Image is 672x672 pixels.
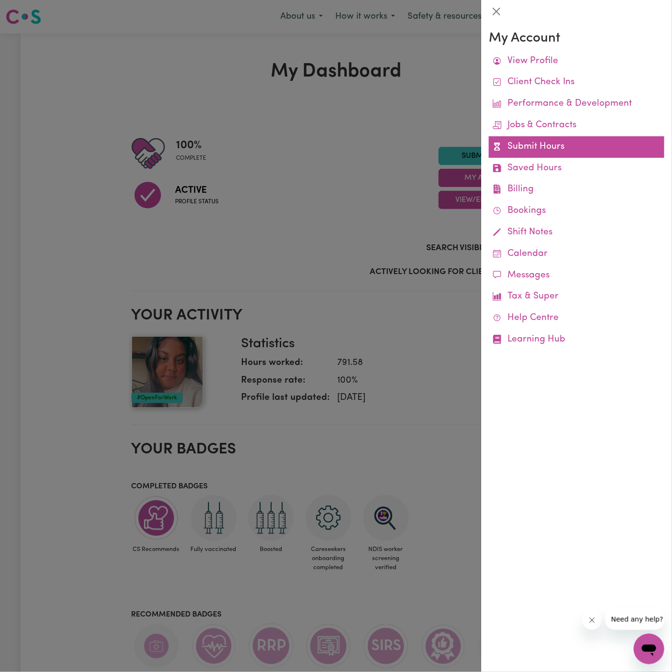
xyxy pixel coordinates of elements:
[489,179,664,200] a: Billing
[489,31,664,47] h3: My Account
[489,136,664,158] a: Submit Hours
[489,329,664,351] a: Learning Hub
[489,93,664,115] a: Performance & Development
[489,200,664,222] a: Bookings
[489,265,664,286] a: Messages
[489,286,664,308] a: Tax & Super
[489,4,504,19] button: Close
[489,51,664,72] a: View Profile
[489,158,664,179] a: Saved Hours
[489,115,664,136] a: Jobs & Contracts
[583,611,602,630] iframe: Close message
[489,72,664,93] a: Client Check Ins
[634,634,664,664] iframe: Button to launch messaging window
[489,222,664,243] a: Shift Notes
[606,609,664,630] iframe: Message from company
[489,308,664,329] a: Help Centre
[489,243,664,265] a: Calendar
